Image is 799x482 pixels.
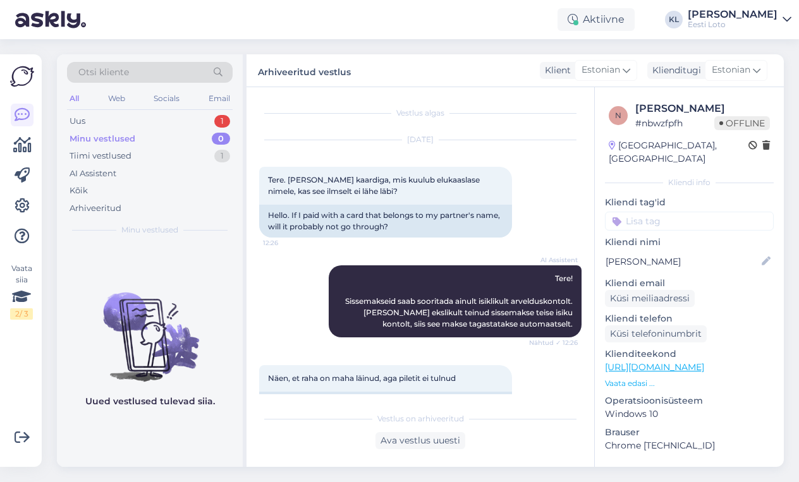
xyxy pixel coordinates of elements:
div: 1 [214,150,230,162]
div: Eesti Loto [688,20,778,30]
div: Küsi meiliaadressi [605,290,695,307]
div: Kõik [70,184,88,197]
div: Tiimi vestlused [70,150,131,162]
p: Kliendi tag'id [605,196,774,209]
span: Offline [714,116,770,130]
div: Aktiivne [558,8,635,31]
div: KL [665,11,683,28]
p: Kliendi nimi [605,236,774,249]
label: Arhiveeritud vestlus [258,62,351,79]
span: Estonian [582,63,620,77]
p: Operatsioonisüsteem [605,394,774,407]
div: Arhiveeritud [70,202,121,215]
div: Kliendi info [605,177,774,188]
div: Vestlus algas [259,107,582,119]
div: Web [106,90,128,107]
div: Vaata siia [10,263,33,320]
div: 0 [212,133,230,145]
p: Windows 10 [605,407,774,421]
p: Kliendi telefon [605,312,774,325]
span: AI Assistent [530,255,578,265]
div: [GEOGRAPHIC_DATA], [GEOGRAPHIC_DATA] [609,139,748,166]
div: Klienditugi [647,64,701,77]
div: [PERSON_NAME] [605,465,774,476]
span: Vestlus on arhiveeritud [377,413,464,425]
div: I see that the money has been spent, but the ticket did not arrive. [259,392,512,425]
div: AI Assistent [70,167,116,180]
div: Ava vestlus uuesti [375,432,465,449]
p: Vaata edasi ... [605,378,774,389]
span: Tere! Sissemakseid saab sooritada ainult isiklikult arvelduskontolt. [PERSON_NAME] ekslikult tein... [345,274,575,328]
span: Estonian [712,63,750,77]
p: Uued vestlused tulevad siia. [85,395,215,408]
p: Brauser [605,426,774,439]
span: 12:26 [263,238,310,248]
div: Küsi telefoninumbrit [605,325,707,342]
div: 1 [214,115,230,128]
a: [PERSON_NAME]Eesti Loto [688,9,791,30]
div: Klient [540,64,571,77]
p: Chrome [TECHNICAL_ID] [605,439,774,452]
div: [DATE] [259,134,582,145]
div: All [67,90,82,107]
span: Otsi kliente [78,66,129,79]
a: [URL][DOMAIN_NAME] [605,361,704,373]
p: Klienditeekond [605,347,774,361]
div: [PERSON_NAME] [635,101,770,116]
span: Näen, et raha on maha läinud, aga piletit ei tulnud [268,373,456,383]
div: Hello. If I paid with a card that belongs to my partner's name, will it probably not go through? [259,205,512,238]
img: No chats [57,270,243,383]
span: Tere. [PERSON_NAME] kaardiga, mis kuulub elukaaslase nimele, kas see ilmselt ei lähe läbi? [268,175,482,196]
div: 2 / 3 [10,308,33,320]
div: Socials [151,90,182,107]
div: [PERSON_NAME] [688,9,778,20]
span: Nähtud ✓ 12:26 [529,338,578,347]
p: Kliendi email [605,277,774,290]
span: n [615,111,621,120]
div: Uus [70,115,85,128]
div: # nbwzfpfh [635,116,714,130]
div: Minu vestlused [70,133,135,145]
input: Lisa nimi [606,255,759,268]
div: Email [206,90,233,107]
input: Lisa tag [605,212,774,231]
span: Minu vestlused [121,224,178,236]
img: Askly Logo [10,64,34,88]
